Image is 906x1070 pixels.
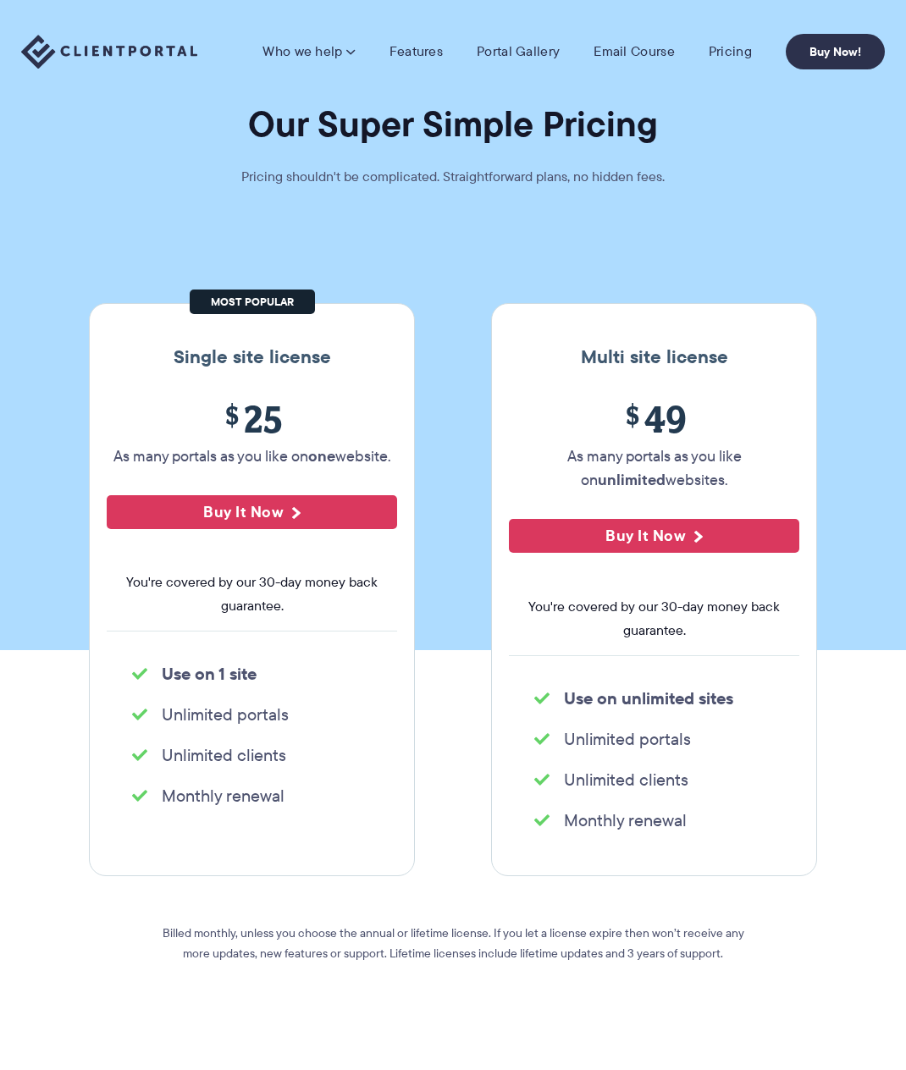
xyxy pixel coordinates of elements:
p: Billed monthly, unless you choose the annual or lifetime license. If you let a license expire the... [148,923,758,963]
span: You're covered by our 30-day money back guarantee. [509,595,799,643]
span: 25 [107,398,397,440]
p: As many portals as you like on websites. [509,444,799,492]
strong: one [308,444,335,467]
h3: Single site license [107,346,397,368]
a: Email Course [594,43,675,60]
strong: Use on unlimited sites [564,686,733,711]
span: You're covered by our 30-day money back guarantee. [107,571,397,618]
li: Unlimited clients [534,768,774,791]
button: Buy It Now [107,495,397,529]
li: Unlimited portals [132,703,372,726]
li: Monthly renewal [132,784,372,808]
li: Monthly renewal [534,808,774,832]
p: Pricing shouldn't be complicated. Straightforward plans, no hidden fees. [199,168,707,186]
h3: Multi site license [509,346,799,368]
span: 49 [509,398,799,440]
a: Features [389,43,443,60]
a: Pricing [709,43,752,60]
li: Unlimited portals [534,727,774,751]
a: Who we help [262,43,355,60]
strong: unlimited [598,468,666,491]
a: Buy Now! [786,34,885,69]
a: Portal Gallery [477,43,560,60]
button: Buy It Now [509,519,799,553]
h1: Our Super Simple Pricing [13,102,893,146]
li: Unlimited clients [132,743,372,767]
strong: Use on 1 site [162,661,257,687]
p: As many portals as you like on website. [107,444,397,468]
